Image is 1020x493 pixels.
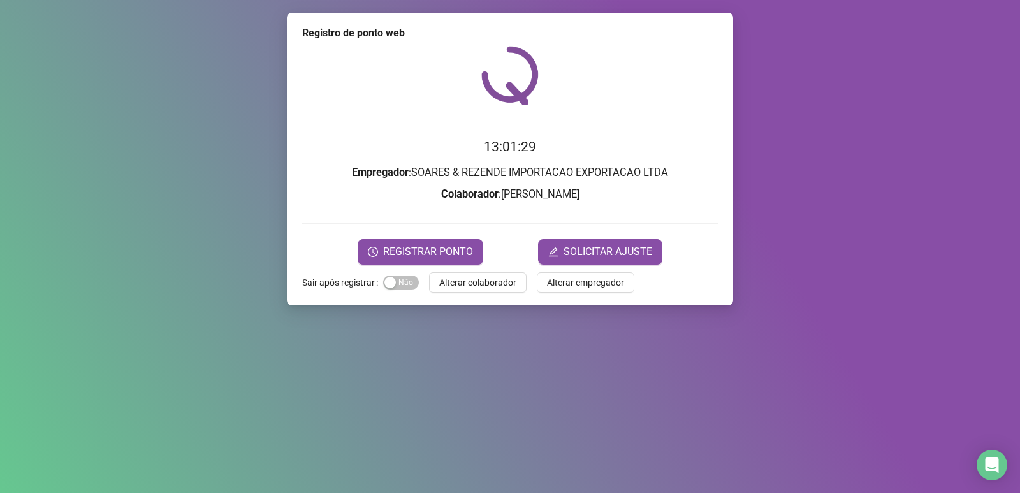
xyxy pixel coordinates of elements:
strong: Colaborador [441,188,499,200]
button: REGISTRAR PONTO [358,239,483,265]
button: Alterar colaborador [429,272,527,293]
div: Open Intercom Messenger [977,450,1007,480]
span: REGISTRAR PONTO [383,244,473,260]
span: Alterar empregador [547,276,624,290]
span: Alterar colaborador [439,276,516,290]
span: edit [548,247,558,257]
label: Sair após registrar [302,272,383,293]
span: SOLICITAR AJUSTE [564,244,652,260]
h3: : SOARES & REZENDE IMPORTACAO EXPORTACAO LTDA [302,165,718,181]
div: Registro de ponto web [302,26,718,41]
img: QRPoint [481,46,539,105]
time: 13:01:29 [484,139,536,154]
button: editSOLICITAR AJUSTE [538,239,662,265]
span: clock-circle [368,247,378,257]
h3: : [PERSON_NAME] [302,186,718,203]
button: Alterar empregador [537,272,634,293]
strong: Empregador [352,166,409,179]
